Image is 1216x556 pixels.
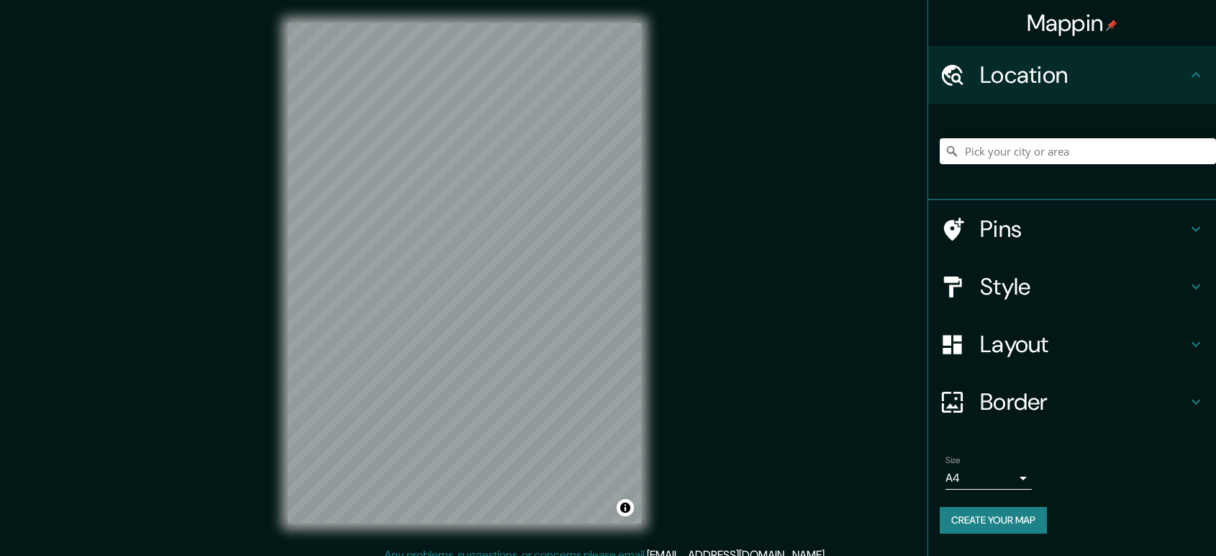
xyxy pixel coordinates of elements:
[945,454,961,467] label: Size
[288,23,641,524] canvas: Map
[928,315,1216,373] div: Layout
[980,215,1187,243] h4: Pins
[980,272,1187,301] h4: Style
[1106,19,1117,31] img: pin-icon.png
[940,138,1216,164] input: Pick your city or area
[928,258,1216,315] div: Style
[980,387,1187,416] h4: Border
[945,467,1032,490] div: A4
[928,373,1216,431] div: Border
[980,330,1187,359] h4: Layout
[928,46,1216,104] div: Location
[1027,9,1118,37] h4: Mappin
[940,507,1047,534] button: Create your map
[980,60,1187,89] h4: Location
[617,499,634,516] button: Toggle attribution
[928,200,1216,258] div: Pins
